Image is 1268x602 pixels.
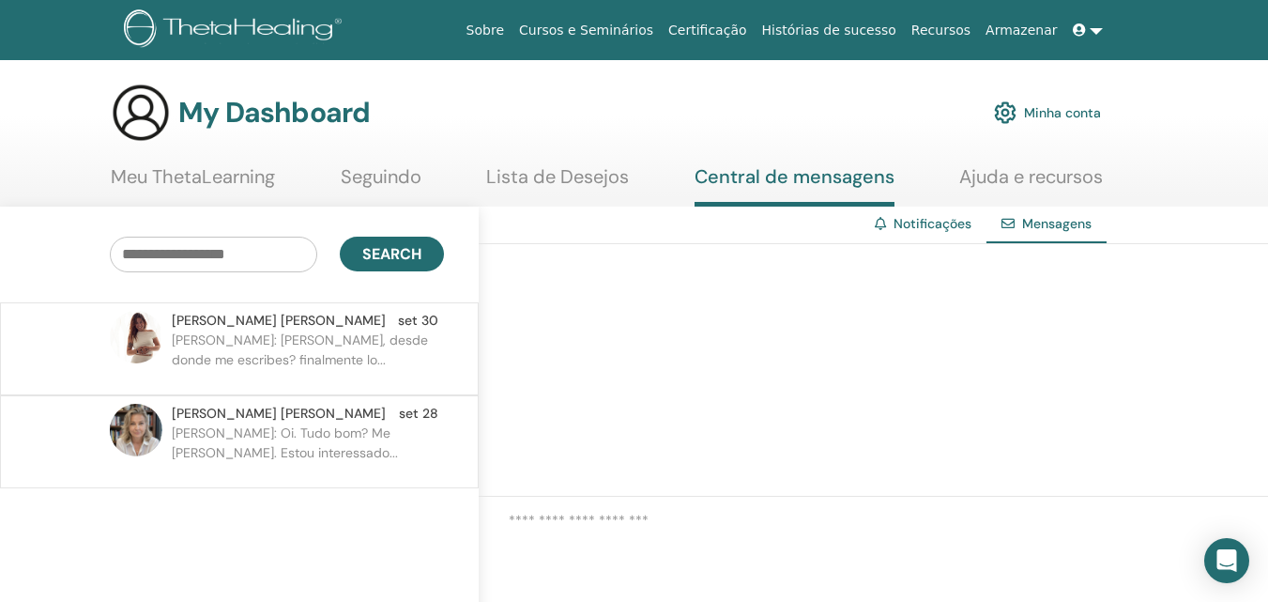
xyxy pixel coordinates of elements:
a: Lista de Desejos [486,165,629,202]
a: Sobre [459,13,512,48]
p: [PERSON_NAME]: [PERSON_NAME], desde donde me escribes? finalmente lo... [172,331,444,387]
span: set 28 [399,404,438,424]
span: [PERSON_NAME] [PERSON_NAME] [172,311,386,331]
span: Search [362,244,421,264]
span: set 30 [398,311,438,331]
h3: My Dashboard [178,96,370,130]
a: Meu ThetaLearning [111,165,275,202]
a: Histórias de sucesso [755,13,904,48]
a: Central de mensagens [695,165,894,207]
a: Seguindo [341,165,421,202]
a: Certificação [661,13,754,48]
a: Minha conta [994,92,1101,133]
span: [PERSON_NAME] [PERSON_NAME] [172,404,386,424]
span: Mensagens [1022,215,1092,232]
img: default.jpg [110,404,162,456]
div: Open Intercom Messenger [1204,538,1249,583]
img: logo.png [124,9,348,52]
a: Armazenar [978,13,1064,48]
a: Notificações [894,215,971,232]
img: cog.svg [994,97,1016,129]
button: Search [340,237,444,271]
a: Ajuda e recursos [959,165,1103,202]
p: [PERSON_NAME]: Oi. Tudo bom? Me [PERSON_NAME]. Estou interessado... [172,424,444,480]
img: generic-user-icon.jpg [111,83,171,143]
a: Recursos [904,13,978,48]
a: Cursos e Seminários [512,13,661,48]
img: default.jpg [110,311,162,363]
